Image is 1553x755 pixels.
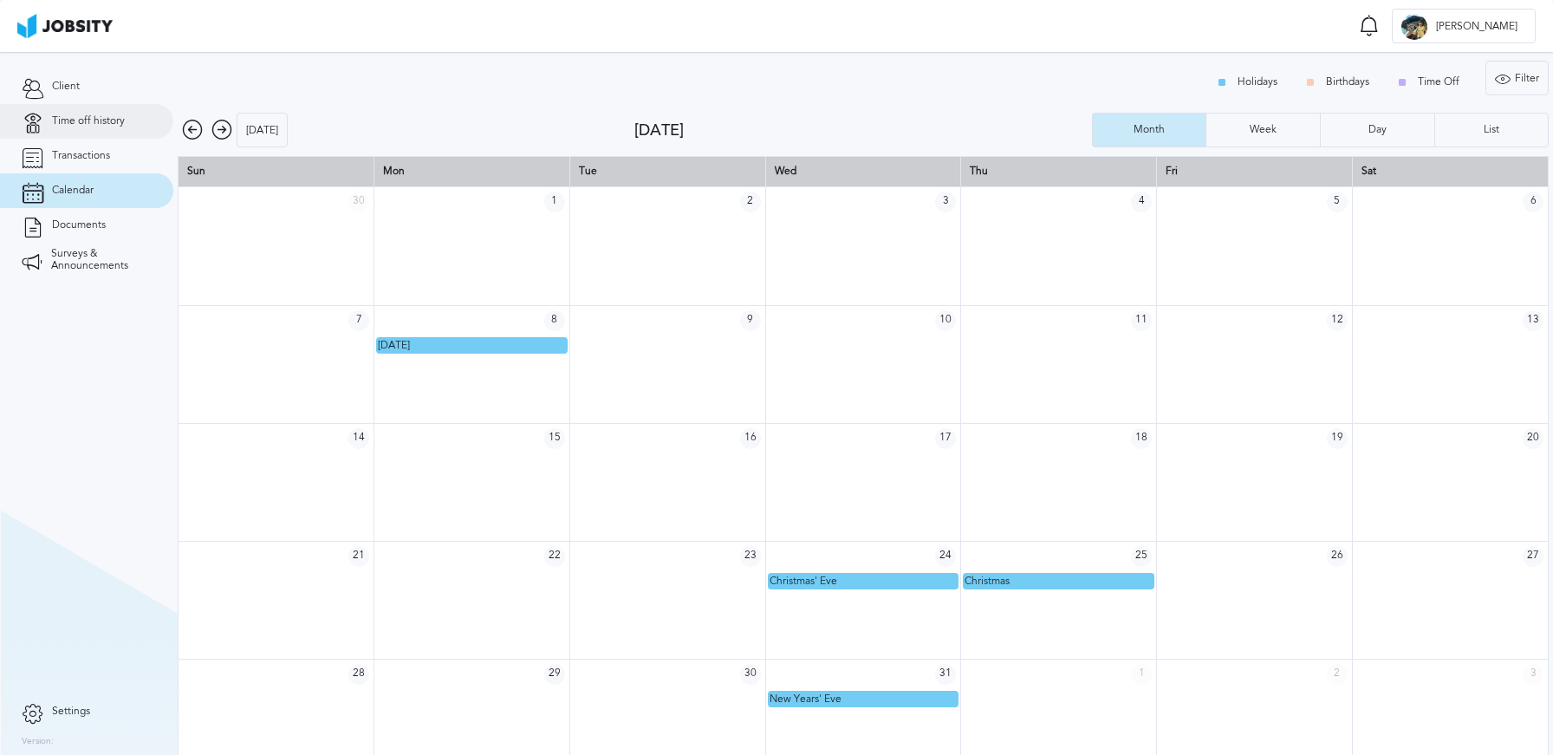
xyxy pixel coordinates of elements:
[544,664,565,685] span: 29
[348,428,369,449] span: 14
[22,737,54,747] label: Version:
[1427,21,1526,33] span: [PERSON_NAME]
[51,248,152,272] span: Surveys & Announcements
[52,219,106,231] span: Documents
[383,165,405,177] span: Mon
[1241,124,1285,136] div: Week
[1485,61,1549,95] button: Filter
[634,121,1091,140] div: [DATE]
[348,546,369,567] span: 21
[348,664,369,685] span: 28
[1401,14,1427,40] div: J
[1320,113,1434,147] button: Day
[935,192,956,212] span: 3
[1434,113,1549,147] button: List
[579,165,597,177] span: Tue
[52,185,94,197] span: Calendar
[1475,124,1508,136] div: List
[1131,310,1152,331] span: 11
[378,339,410,351] span: [DATE]
[1131,428,1152,449] span: 18
[1486,62,1548,96] div: Filter
[770,693,841,705] span: New Years' Eve
[1523,310,1543,331] span: 13
[1523,428,1543,449] span: 20
[237,113,288,147] button: [DATE]
[1131,192,1152,212] span: 4
[740,546,761,567] span: 23
[1327,664,1348,685] span: 2
[17,14,113,38] img: ab4bad089aa723f57921c736e9817d99.png
[544,192,565,212] span: 1
[1166,165,1178,177] span: Fri
[544,546,565,567] span: 22
[1327,546,1348,567] span: 26
[740,192,761,212] span: 2
[52,115,125,127] span: Time off history
[544,310,565,331] span: 8
[348,192,369,212] span: 30
[740,310,761,331] span: 9
[348,310,369,331] span: 7
[1523,192,1543,212] span: 6
[1523,546,1543,567] span: 27
[935,664,956,685] span: 31
[1392,9,1536,43] button: J[PERSON_NAME]
[52,706,90,718] span: Settings
[544,428,565,449] span: 15
[1131,546,1152,567] span: 25
[965,575,1010,587] span: Christmas
[740,428,761,449] span: 16
[935,428,956,449] span: 17
[1327,310,1348,331] span: 12
[52,150,110,162] span: Transactions
[1131,664,1152,685] span: 1
[970,165,988,177] span: Thu
[935,310,956,331] span: 10
[52,81,80,93] span: Client
[1360,124,1395,136] div: Day
[187,165,205,177] span: Sun
[935,546,956,567] span: 24
[775,165,796,177] span: Wed
[1523,664,1543,685] span: 3
[1327,192,1348,212] span: 5
[770,575,837,587] span: Christmas' Eve
[237,114,287,148] div: [DATE]
[1361,165,1376,177] span: Sat
[1092,113,1206,147] button: Month
[740,664,761,685] span: 30
[1205,113,1320,147] button: Week
[1125,124,1173,136] div: Month
[1327,428,1348,449] span: 19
